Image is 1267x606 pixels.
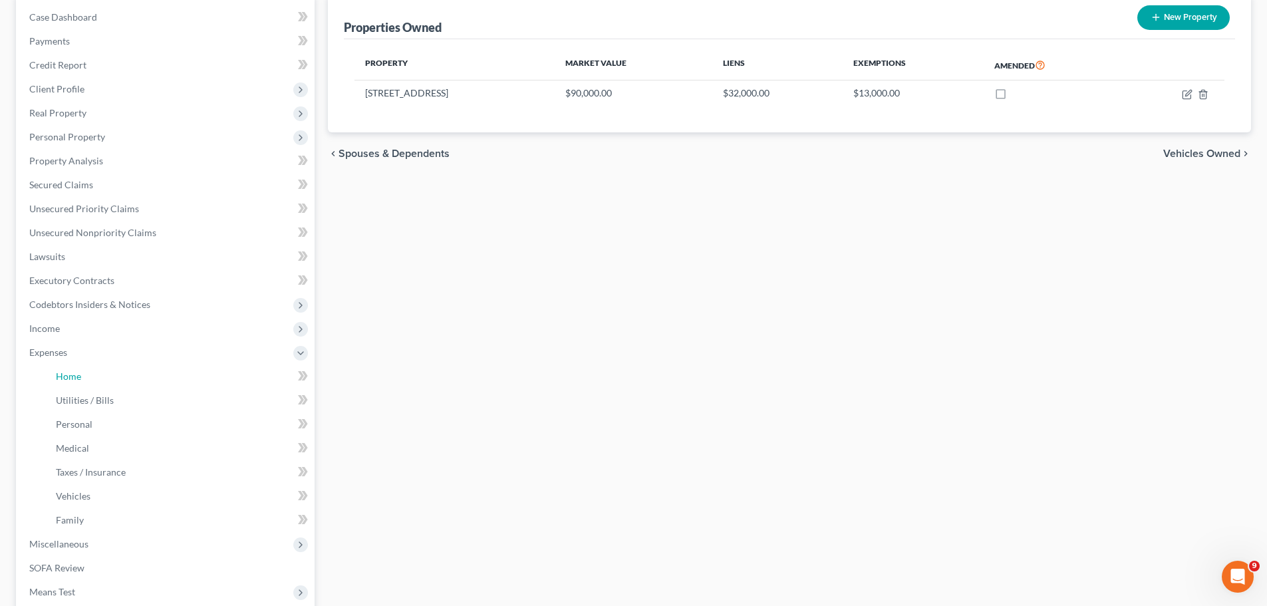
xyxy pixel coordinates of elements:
a: Personal [45,412,315,436]
span: Codebtors Insiders & Notices [29,299,150,310]
td: $32,000.00 [712,80,842,106]
a: Unsecured Nonpriority Claims [19,221,315,245]
span: Secured Claims [29,179,93,190]
button: chevron_left Spouses & Dependents [328,148,450,159]
th: Exemptions [843,50,984,80]
a: Executory Contracts [19,269,315,293]
span: Personal Property [29,131,105,142]
a: Family [45,508,315,532]
span: Case Dashboard [29,11,97,23]
a: Property Analysis [19,149,315,173]
th: Market Value [555,50,712,80]
th: Amended [984,50,1123,80]
a: Secured Claims [19,173,315,197]
span: Home [56,371,81,382]
iframe: Intercom live chat [1222,561,1254,593]
td: $13,000.00 [843,80,984,106]
span: Payments [29,35,70,47]
a: Lawsuits [19,245,315,269]
a: Taxes / Insurance [45,460,315,484]
a: Credit Report [19,53,315,77]
i: chevron_right [1240,148,1251,159]
span: Family [56,514,84,526]
span: Means Test [29,586,75,597]
span: Personal [56,418,92,430]
span: Income [29,323,60,334]
th: Property [354,50,555,80]
span: Medical [56,442,89,454]
span: Credit Report [29,59,86,71]
a: Utilities / Bills [45,388,315,412]
td: [STREET_ADDRESS] [354,80,555,106]
span: 9 [1249,561,1260,571]
span: Unsecured Priority Claims [29,203,139,214]
span: Miscellaneous [29,538,88,549]
button: New Property [1137,5,1230,30]
a: Case Dashboard [19,5,315,29]
th: Liens [712,50,842,80]
span: Real Property [29,107,86,118]
a: Home [45,365,315,388]
span: Taxes / Insurance [56,466,126,478]
span: Expenses [29,347,67,358]
span: Vehicles Owned [1163,148,1240,159]
span: Executory Contracts [29,275,114,286]
span: Vehicles [56,490,90,502]
span: Property Analysis [29,155,103,166]
span: SOFA Review [29,562,84,573]
span: Utilities / Bills [56,394,114,406]
span: Spouses & Dependents [339,148,450,159]
span: Client Profile [29,83,84,94]
a: Payments [19,29,315,53]
a: Medical [45,436,315,460]
a: SOFA Review [19,556,315,580]
span: Unsecured Nonpriority Claims [29,227,156,238]
button: Vehicles Owned chevron_right [1163,148,1251,159]
a: Unsecured Priority Claims [19,197,315,221]
div: Properties Owned [344,19,442,35]
span: Lawsuits [29,251,65,262]
td: $90,000.00 [555,80,712,106]
a: Vehicles [45,484,315,508]
i: chevron_left [328,148,339,159]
